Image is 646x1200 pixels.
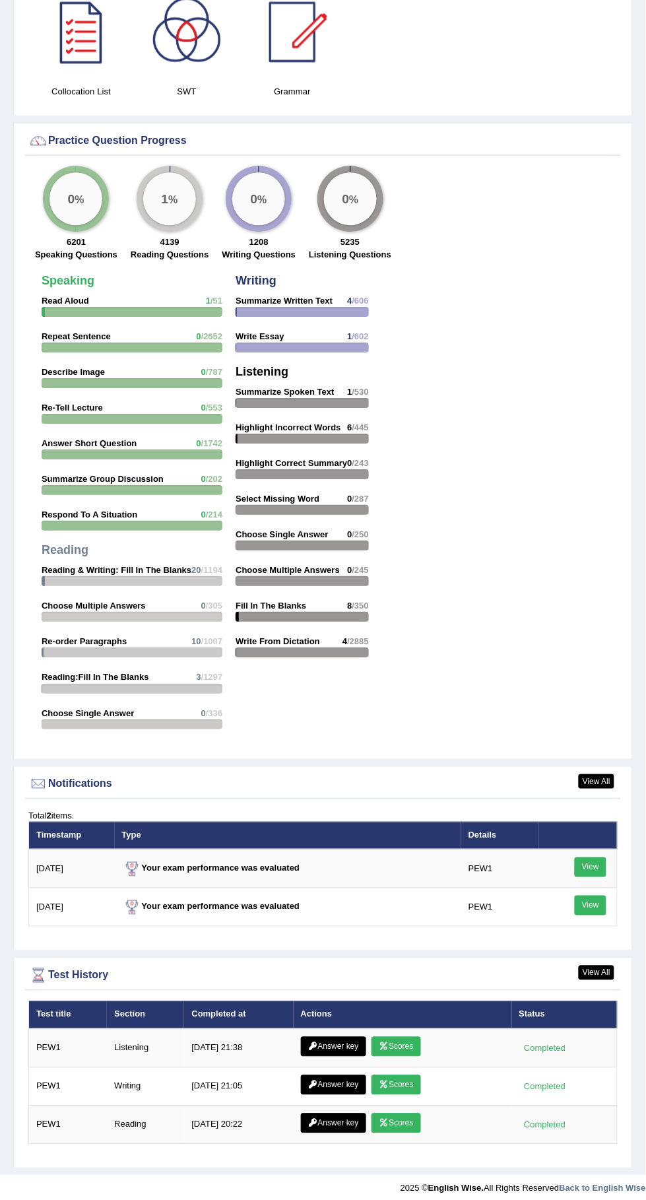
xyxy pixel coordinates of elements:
[352,422,369,432] span: /445
[249,237,269,247] strong: 1208
[206,474,222,484] span: /202
[49,172,102,225] div: %
[236,494,319,504] strong: Select Missing Word
[201,708,206,718] span: 0
[42,565,191,575] strong: Reading & Writing: Fill In The Blanks
[222,248,296,261] label: Writing Questions
[352,387,369,397] span: /530
[519,1042,571,1055] div: Completed
[461,822,538,850] th: Details
[512,1001,618,1029] th: Status
[401,1176,646,1195] div: 2025 © All Rights Reserved
[46,811,51,820] b: 2
[184,1029,293,1068] td: [DATE] 21:38
[184,1106,293,1144] td: [DATE] 20:22
[236,601,306,611] strong: Fill In The Blanks
[42,438,137,448] strong: Answer Short Question
[67,237,86,247] strong: 6201
[575,857,606,877] a: View
[294,1001,512,1029] th: Actions
[42,274,94,287] strong: Speaking
[201,636,223,646] span: /1007
[301,1114,366,1133] a: Answer key
[28,966,618,985] div: Test History
[197,672,201,682] span: 3
[579,774,614,789] a: View All
[42,510,137,519] strong: Respond To A Situation
[342,191,349,206] big: 0
[206,601,222,611] span: /305
[107,1067,184,1106] td: Writing
[461,850,538,888] td: PEW1
[197,438,201,448] span: 0
[352,458,369,468] span: /243
[236,529,328,539] strong: Choose Single Answer
[29,850,115,888] td: [DATE]
[236,365,288,378] strong: Listening
[342,636,347,646] span: 4
[131,248,209,261] label: Reading Questions
[122,902,300,912] strong: Your exam performance was evaluated
[210,296,222,306] span: /51
[206,367,222,377] span: /787
[29,1067,108,1106] td: PEW1
[579,966,614,980] a: View All
[201,601,206,611] span: 0
[347,331,352,341] span: 1
[29,1106,108,1144] td: PEW1
[246,84,339,98] h4: Grammar
[197,331,201,341] span: 0
[347,636,369,646] span: /2885
[42,331,111,341] strong: Repeat Sentence
[28,131,618,150] div: Practice Question Progress
[28,774,618,794] div: Notifications
[42,708,134,718] strong: Choose Single Answer
[371,1114,420,1133] a: Scores
[236,458,347,468] strong: Highlight Correct Summary
[184,1067,293,1106] td: [DATE] 21:05
[347,458,352,468] span: 0
[42,367,105,377] strong: Describe Image
[122,863,300,873] strong: Your exam performance was evaluated
[29,1001,108,1029] th: Test title
[206,403,222,413] span: /553
[347,529,352,539] span: 0
[206,510,222,519] span: /214
[201,474,206,484] span: 0
[560,1183,646,1193] a: Back to English Wise
[352,601,369,611] span: /350
[352,565,369,575] span: /245
[519,1080,571,1094] div: Completed
[352,296,369,306] span: /606
[347,601,352,611] span: 8
[42,296,89,306] strong: Read Aloud
[201,331,223,341] span: /2652
[191,636,201,646] span: 10
[236,387,334,397] strong: Summarize Spoken Text
[201,403,206,413] span: 0
[42,672,149,682] strong: Reading:Fill In The Blanks
[461,888,538,927] td: PEW1
[201,510,206,519] span: 0
[162,191,169,206] big: 1
[352,529,369,539] span: /250
[42,474,164,484] strong: Summarize Group Discussion
[371,1037,420,1057] a: Scores
[68,191,75,206] big: 0
[184,1001,293,1029] th: Completed at
[29,888,115,927] td: [DATE]
[428,1183,484,1193] strong: English Wise.
[347,422,352,432] span: 6
[309,248,391,261] label: Listening Questions
[347,296,352,306] span: 4
[42,403,103,413] strong: Re-Tell Lecture
[107,1106,184,1144] td: Reading
[324,172,377,225] div: %
[42,636,127,646] strong: Re-order Paragraphs
[201,438,223,448] span: /1742
[301,1075,366,1095] a: Answer key
[347,565,352,575] span: 0
[107,1029,184,1068] td: Listening
[191,565,201,575] span: 20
